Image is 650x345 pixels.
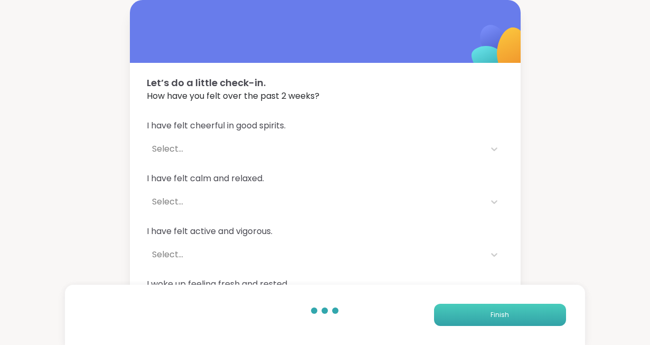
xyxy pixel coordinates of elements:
div: Select... [152,143,479,155]
button: Finish [434,304,566,326]
span: I have felt calm and relaxed. [147,172,504,185]
div: Select... [152,248,479,261]
span: Let’s do a little check-in. [147,76,504,90]
span: How have you felt over the past 2 weeks? [147,90,504,102]
span: Finish [491,310,509,320]
span: I have felt cheerful in good spirits. [147,119,504,132]
span: I have felt active and vigorous. [147,225,504,238]
div: Select... [152,195,479,208]
span: I woke up feeling fresh and rested. [147,278,504,291]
